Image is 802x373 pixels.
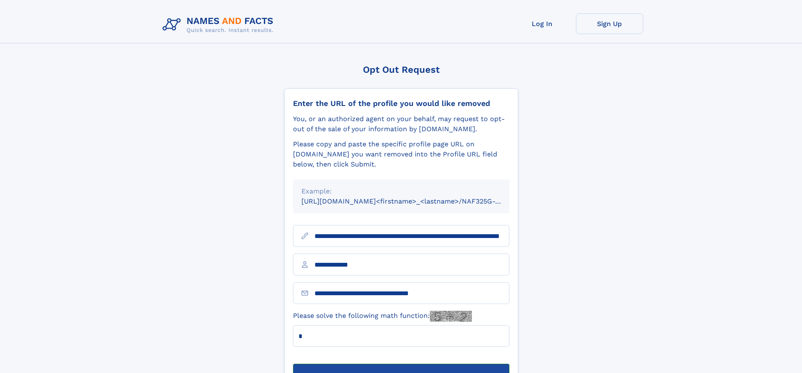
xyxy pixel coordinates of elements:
[284,64,518,75] div: Opt Out Request
[159,13,280,36] img: Logo Names and Facts
[509,13,576,34] a: Log In
[293,311,472,322] label: Please solve the following math function:
[301,197,525,205] small: [URL][DOMAIN_NAME]<firstname>_<lastname>/NAF325G-xxxxxxxx
[293,114,509,134] div: You, or an authorized agent on your behalf, may request to opt-out of the sale of your informatio...
[293,139,509,169] div: Please copy and paste the specific profile page URL on [DOMAIN_NAME] you want removed into the Pr...
[576,13,643,34] a: Sign Up
[301,186,501,196] div: Example:
[293,99,509,108] div: Enter the URL of the profile you would like removed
